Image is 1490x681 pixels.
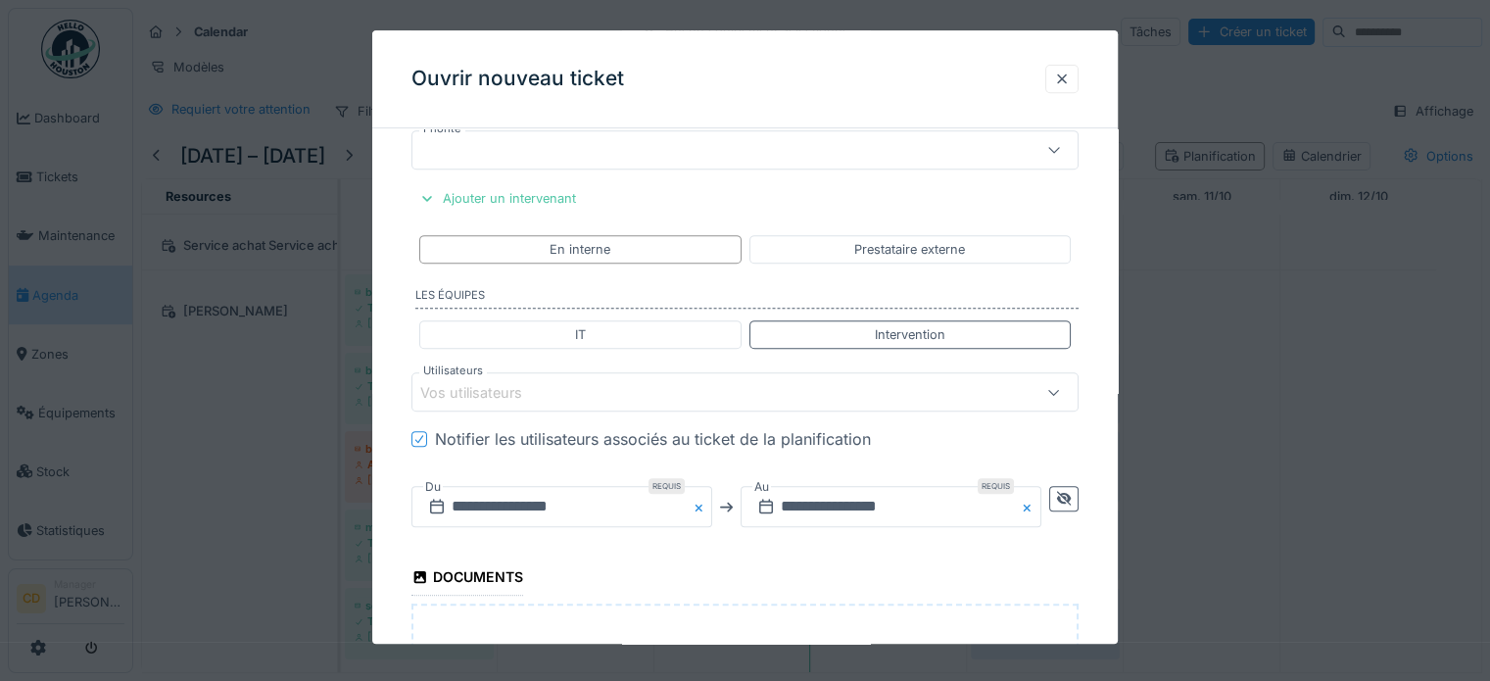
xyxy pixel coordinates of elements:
label: Utilisateurs [419,364,487,380]
h3: Ouvrir nouveau ticket [411,67,624,91]
div: Vos utilisateurs [420,382,550,404]
div: En interne [550,240,610,259]
div: IT [575,325,586,344]
div: Notifier les utilisateurs associés au ticket de la planification [435,428,871,452]
button: Close [1020,487,1041,528]
button: Close [691,487,712,528]
div: Requis [649,479,685,495]
label: Les équipes [415,288,1079,310]
div: Documents [411,563,523,597]
label: Au [752,477,771,499]
div: Ajouter un intervenant [411,185,584,212]
div: Intervention [875,325,945,344]
label: Priorité [419,121,465,137]
label: Du [423,477,443,499]
div: Requis [978,479,1014,495]
div: Prestataire externe [854,240,965,259]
